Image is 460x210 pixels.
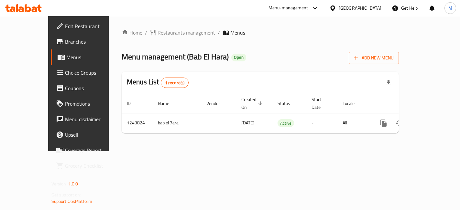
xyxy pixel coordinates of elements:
span: Name [158,100,178,107]
span: Restaurants management [158,29,215,37]
td: All [337,113,371,133]
span: Grocery Checklist [65,162,120,170]
span: Vendor [206,100,228,107]
div: Export file [381,75,396,90]
a: Edit Restaurant [51,18,125,34]
td: 1243824 [122,113,153,133]
span: Created On [241,96,265,111]
a: Branches [51,34,125,49]
nav: breadcrumb [122,29,399,37]
a: Menu disclaimer [51,111,125,127]
table: enhanced table [122,94,443,133]
span: Promotions [65,100,120,108]
span: Locale [343,100,363,107]
div: [GEOGRAPHIC_DATA] [339,5,381,12]
a: Grocery Checklist [51,158,125,173]
div: Menu-management [268,4,308,12]
span: Get support on: [51,191,81,199]
button: Change Status [391,115,407,131]
span: Status [278,100,299,107]
button: more [376,115,391,131]
span: [DATE] [241,119,255,127]
li: / [218,29,220,37]
span: Open [231,55,246,60]
td: - [306,113,337,133]
span: Coverage Report [65,146,120,154]
span: Coupons [65,84,120,92]
button: Add New Menu [349,52,399,64]
span: Menus [66,53,120,61]
a: Home [122,29,142,37]
a: Menus [51,49,125,65]
a: Support.OpsPlatform [51,197,93,205]
span: Menus [230,29,245,37]
td: bab el 7ara [153,113,201,133]
div: Active [278,119,294,127]
span: 1 record(s) [161,80,189,86]
span: Choice Groups [65,69,120,77]
div: Total records count [161,78,189,88]
a: Coupons [51,80,125,96]
span: Menu management ( Bab El Hara ) [122,49,229,64]
a: Restaurants management [150,29,215,37]
span: Menu disclaimer [65,115,120,123]
div: Open [231,54,246,61]
a: Upsell [51,127,125,142]
span: Version: [51,180,67,188]
span: Start Date [312,96,330,111]
span: Upsell [65,131,120,139]
span: Branches [65,38,120,46]
a: Choice Groups [51,65,125,80]
span: M [448,5,452,12]
span: Edit Restaurant [65,22,120,30]
span: 1.0.0 [68,180,78,188]
span: Active [278,120,294,127]
a: Coverage Report [51,142,125,158]
span: Add New Menu [354,54,394,62]
h2: Menus List [127,77,189,88]
th: Actions [371,94,443,113]
li: / [145,29,147,37]
a: Promotions [51,96,125,111]
span: ID [127,100,139,107]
